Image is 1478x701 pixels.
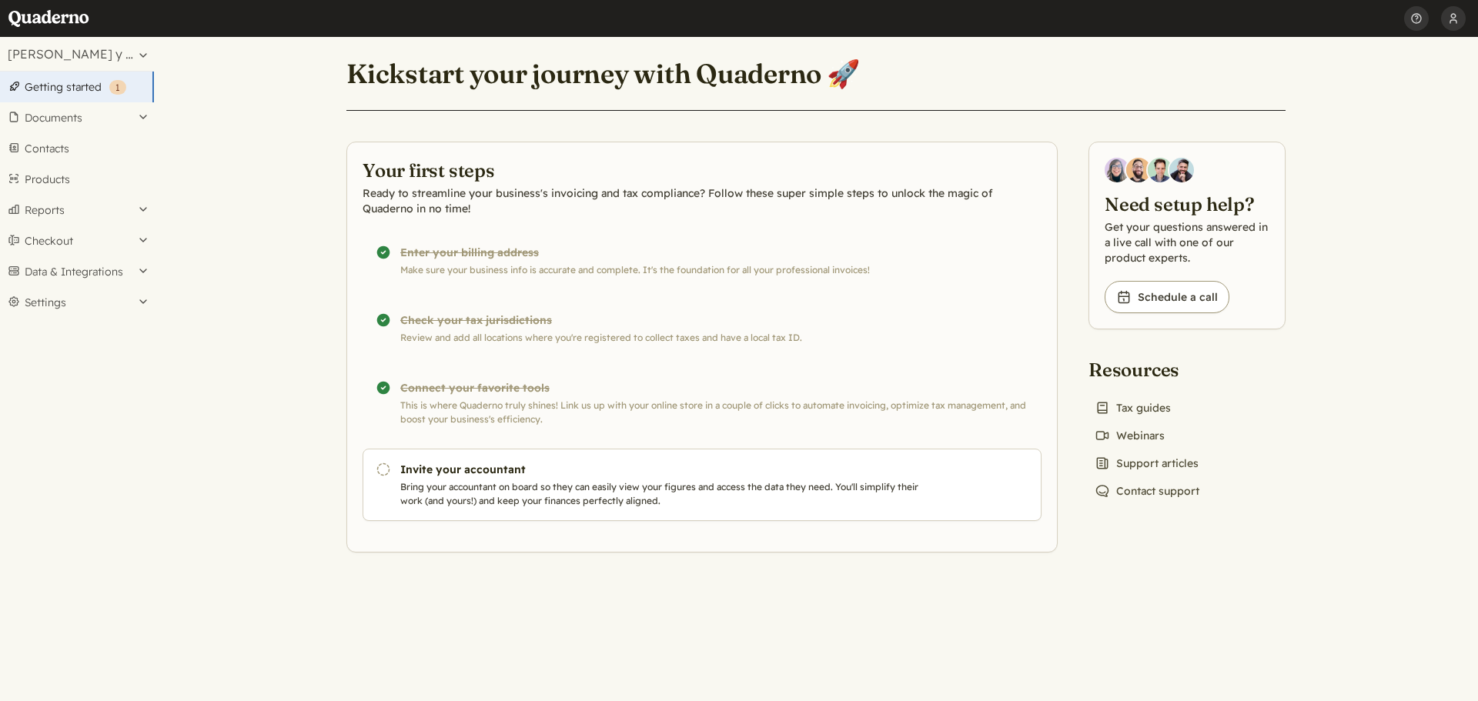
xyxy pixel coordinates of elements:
p: Get your questions answered in a live call with one of our product experts. [1105,219,1269,265]
a: Support articles [1088,452,1205,474]
h2: Resources [1088,357,1205,382]
a: Tax guides [1088,397,1177,419]
h3: Invite your accountant [400,462,925,477]
img: Javier Rubio, DevRel at Quaderno [1169,158,1194,182]
a: Webinars [1088,425,1171,446]
span: 1 [115,82,120,93]
a: Contact support [1088,480,1205,502]
p: Bring your accountant on board so they can easily view your figures and access the data they need... [400,480,925,508]
img: Ivo Oltmans, Business Developer at Quaderno [1148,158,1172,182]
a: Invite your accountant Bring your accountant on board so they can easily view your figures and ac... [363,449,1042,521]
p: Ready to streamline your business's invoicing and tax compliance? Follow these super simple steps... [363,185,1042,216]
img: Diana Carrasco, Account Executive at Quaderno [1105,158,1129,182]
h2: Your first steps [363,158,1042,182]
h1: Kickstart your journey with Quaderno 🚀 [346,57,860,91]
a: Schedule a call [1105,281,1229,313]
h2: Need setup help? [1105,192,1269,216]
img: Jairo Fumero, Account Executive at Quaderno [1126,158,1151,182]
